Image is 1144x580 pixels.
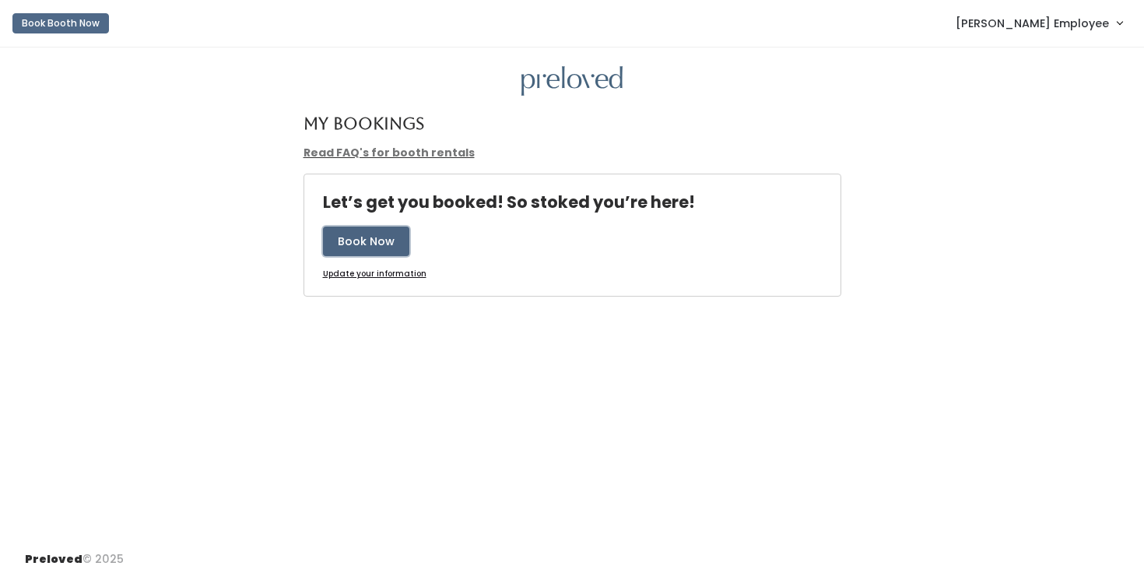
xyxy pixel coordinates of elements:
[12,6,109,40] a: Book Booth Now
[956,15,1109,32] span: [PERSON_NAME] Employee
[323,268,426,279] u: Update your information
[323,193,695,211] h4: Let’s get you booked! So stoked you’re here!
[521,66,623,97] img: preloved logo
[25,539,124,568] div: © 2025
[323,227,409,256] button: Book Now
[304,114,424,132] h4: My Bookings
[940,6,1138,40] a: [PERSON_NAME] Employee
[12,13,109,33] button: Book Booth Now
[304,145,475,160] a: Read FAQ's for booth rentals
[25,551,82,567] span: Preloved
[323,269,426,280] a: Update your information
